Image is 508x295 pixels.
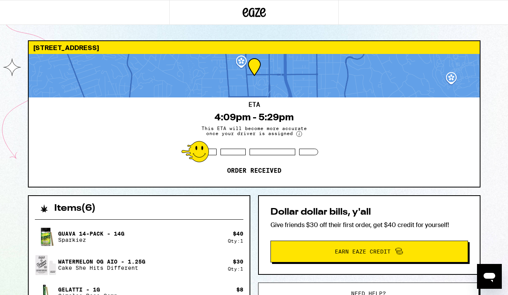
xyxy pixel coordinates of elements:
p: Guava 14-Pack - 14g [58,231,124,237]
iframe: Button to launch messaging window [477,264,502,289]
p: Cake She Hits Different [58,265,145,271]
p: Give friends $30 off their first order, get $40 credit for yourself! [270,221,468,229]
button: Earn Eaze Credit [270,241,468,262]
span: Earn Eaze Credit [335,249,391,254]
p: Watermelon OG AIO - 1.25g [58,259,145,265]
div: $ 40 [233,231,243,237]
div: $ 30 [233,259,243,265]
div: 4:09pm - 5:29pm [214,112,294,123]
span: This ETA will become more accurate once your driver is assigned [196,126,312,137]
p: Gelatti - 1g [58,286,117,293]
img: Watermelon OG AIO - 1.25g [35,254,57,276]
div: Qty: 1 [228,238,243,243]
p: Sparkiez [58,237,124,243]
div: Qty: 1 [228,266,243,271]
h2: Dollar dollar bills, y'all [270,208,468,217]
div: $ 8 [236,286,243,293]
p: Order received [227,167,281,175]
img: Guava 14-Pack - 14g [35,226,57,248]
div: [STREET_ADDRESS] [29,41,480,54]
h2: ETA [248,102,260,108]
h2: Items ( 6 ) [54,204,96,213]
